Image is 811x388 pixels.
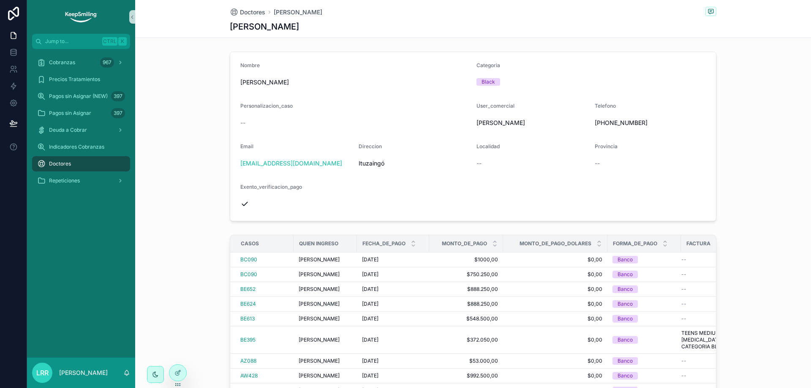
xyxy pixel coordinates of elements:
[230,8,265,16] a: Doctores
[100,57,114,68] div: 967
[32,89,130,104] a: Pagos sin Asignar (NEW)397
[612,372,676,380] a: Banco
[240,372,258,379] a: AW428
[434,256,498,263] a: $1000,00
[520,240,591,247] span: Monto_de_pago_dolares
[442,240,487,247] span: Monto_de_pago
[681,271,686,278] span: --
[681,315,686,322] span: --
[362,336,424,343] a: [DATE]
[32,55,130,70] a: Cobranzas967
[681,372,744,379] a: --
[240,8,265,16] span: Doctores
[362,315,378,322] span: [DATE]
[612,285,676,293] a: Banco
[59,369,108,377] p: [PERSON_NAME]
[362,256,424,263] a: [DATE]
[240,358,256,364] a: AZ088
[476,103,514,109] span: User_comercial
[612,357,676,365] a: Banco
[49,110,91,117] span: Pagos sin Asignar
[686,240,710,247] span: Factura
[49,76,100,83] span: Precios Tratamientos
[434,358,498,364] a: $53.000,00
[240,315,255,322] span: BE613
[102,37,117,46] span: Ctrl
[612,256,676,263] a: Banco
[240,62,260,68] span: Nombre
[618,336,633,344] div: Banco
[240,184,302,190] span: Exento_verificacion_pago
[434,271,498,278] a: $750.250,00
[618,256,633,263] div: Banco
[681,301,686,307] span: --
[32,156,130,171] a: Doctores
[618,285,633,293] div: Banco
[299,271,352,278] a: [PERSON_NAME]
[32,139,130,155] a: Indicadores Cobranzas
[240,301,288,307] a: BE624
[49,93,108,100] span: Pagos sin Asignar (NEW)
[508,315,602,322] span: $0,00
[362,336,378,343] span: [DATE]
[32,173,130,188] a: Repeticiones
[434,372,498,379] a: $992.500,00
[681,286,686,293] span: --
[362,315,424,322] a: [DATE]
[618,271,633,278] div: Banco
[240,78,470,87] span: [PERSON_NAME]
[362,372,424,379] a: [DATE]
[612,315,676,323] a: Banco
[476,143,500,149] span: Localidad
[299,336,340,343] span: [PERSON_NAME]
[618,300,633,308] div: Banco
[681,330,744,350] a: TEENS MEDIUM 1 [MEDICAL_DATA] - CATEGORIA BLACK
[32,106,130,121] a: Pagos sin Asignar397
[595,103,616,109] span: Telefono
[299,271,340,278] span: [PERSON_NAME]
[681,256,686,263] span: --
[27,49,135,358] div: scrollable content
[508,358,602,364] span: $0,00
[434,301,498,307] a: $888.250,00
[111,108,125,118] div: 397
[508,271,602,278] span: $0,00
[49,177,80,184] span: Repeticiones
[230,21,299,33] h1: [PERSON_NAME]
[45,38,99,45] span: Jump to...
[299,315,352,322] a: [PERSON_NAME]
[240,336,256,343] a: BE395
[240,286,256,293] a: BE652
[508,336,602,343] a: $0,00
[681,358,686,364] span: --
[476,159,482,168] span: --
[359,143,382,149] span: Direccion
[681,301,744,307] a: --
[49,127,87,133] span: Deuda a Cobrar
[240,315,288,322] a: BE613
[612,336,676,344] a: Banco
[299,256,340,263] span: [PERSON_NAME]
[595,159,600,168] span: --
[618,315,633,323] div: Banco
[508,301,602,307] span: $0,00
[240,301,256,307] a: BE624
[595,143,618,149] span: Provincia
[476,119,525,127] span: [PERSON_NAME]
[274,8,322,16] span: [PERSON_NAME]
[434,315,498,322] a: $548.500,00
[681,271,744,278] a: --
[508,256,602,263] span: $0,00
[508,372,602,379] span: $0,00
[299,286,352,293] a: [PERSON_NAME]
[618,357,633,365] div: Banco
[299,372,352,379] a: [PERSON_NAME]
[299,372,340,379] span: [PERSON_NAME]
